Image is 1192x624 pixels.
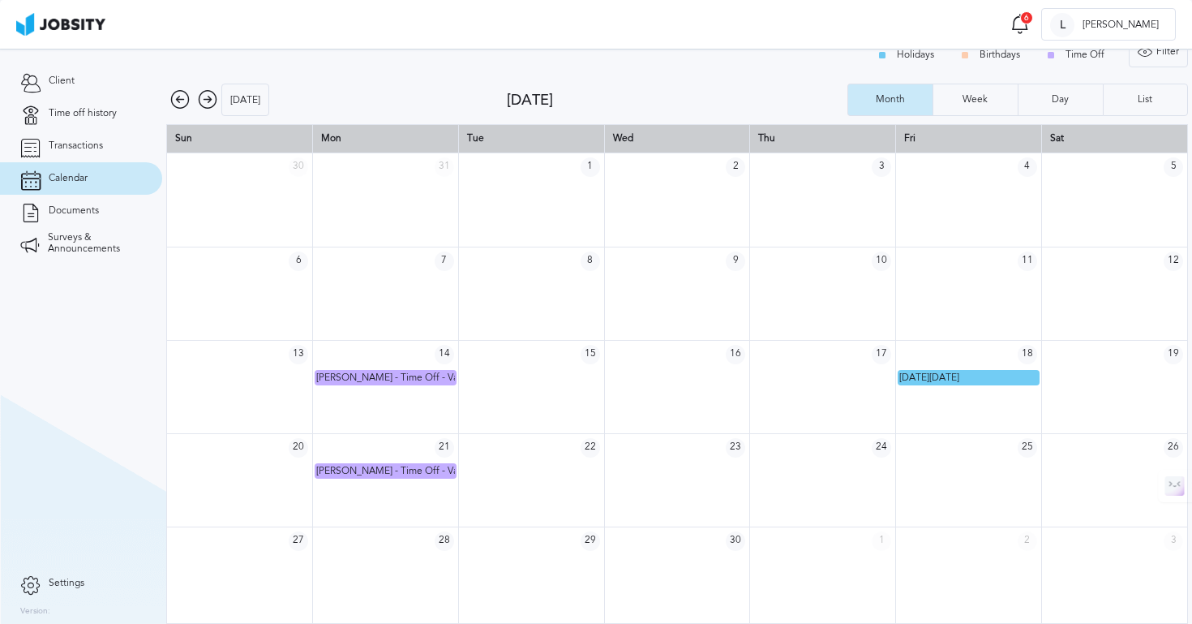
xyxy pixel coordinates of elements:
[20,607,50,617] label: Version:
[872,157,891,177] span: 3
[507,92,847,109] div: [DATE]
[49,108,117,119] span: Time off history
[1164,345,1183,364] span: 19
[954,94,996,105] div: Week
[435,345,454,364] span: 14
[435,438,454,458] span: 21
[435,252,454,271] span: 7
[758,132,775,144] span: Thu
[289,531,308,551] span: 27
[289,345,308,364] span: 13
[222,84,268,117] div: [DATE]
[581,438,600,458] span: 22
[1164,531,1183,551] span: 3
[316,372,489,383] span: [PERSON_NAME] - Time Off - Vacations
[904,132,915,144] span: Fri
[289,438,308,458] span: 20
[1018,157,1037,177] span: 4
[872,252,891,271] span: 10
[289,252,308,271] span: 6
[726,157,745,177] span: 2
[581,252,600,271] span: 8
[1103,84,1188,116] button: List
[467,132,484,144] span: Tue
[1018,438,1037,458] span: 25
[321,132,341,144] span: Mon
[1074,19,1167,31] span: [PERSON_NAME]
[49,75,75,87] span: Client
[613,132,633,144] span: Wed
[1018,531,1037,551] span: 2
[726,252,745,271] span: 9
[726,531,745,551] span: 30
[175,132,192,144] span: Sun
[1164,157,1183,177] span: 5
[847,84,933,116] button: Month
[581,345,600,364] span: 15
[1044,94,1077,105] div: Day
[289,157,308,177] span: 30
[1164,252,1183,271] span: 12
[221,84,269,116] button: [DATE]
[49,205,99,217] span: Documents
[899,372,959,383] span: [DATE][DATE]
[316,465,489,476] span: [PERSON_NAME] - Time Off - Vacations
[48,232,142,255] span: Surveys & Announcements
[1164,438,1183,458] span: 26
[1050,132,1064,144] span: Sat
[726,438,745,458] span: 23
[16,13,105,36] img: ab4bad089aa723f57921c736e9817d99.png
[1020,11,1033,24] div: 6
[1130,94,1160,105] div: List
[872,345,891,364] span: 17
[1018,345,1037,364] span: 18
[1018,252,1037,271] span: 11
[933,84,1018,116] button: Week
[581,157,600,177] span: 1
[49,173,88,184] span: Calendar
[49,140,103,152] span: Transactions
[1041,8,1176,41] button: L[PERSON_NAME]
[435,531,454,551] span: 28
[872,531,891,551] span: 1
[868,94,913,105] div: Month
[435,157,454,177] span: 31
[726,345,745,364] span: 16
[872,438,891,458] span: 24
[581,531,600,551] span: 29
[49,578,84,589] span: Settings
[1130,36,1187,68] div: Filter
[1050,13,1074,37] div: L
[1018,84,1103,116] button: Day
[1129,35,1188,67] button: Filter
